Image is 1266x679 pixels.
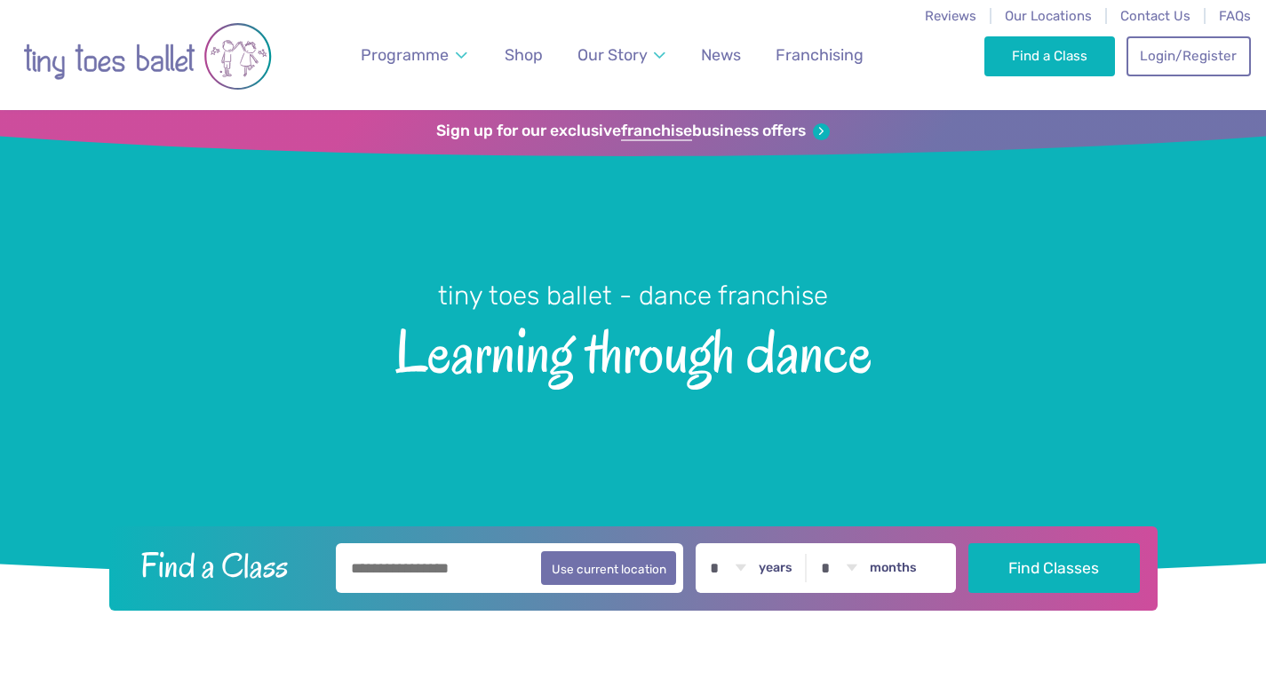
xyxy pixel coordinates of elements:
label: years [759,560,792,576]
button: Find Classes [968,543,1140,593]
label: months [870,560,917,576]
a: News [693,36,749,75]
a: Contact Us [1120,8,1190,24]
span: Our Story [577,45,648,64]
span: Programme [361,45,449,64]
a: Reviews [925,8,976,24]
a: FAQs [1219,8,1251,24]
a: Our Story [569,36,674,75]
a: Programme [353,36,475,75]
span: Shop [505,45,543,64]
span: Franchising [776,45,864,64]
span: Learning through dance [31,313,1235,385]
a: Find a Class [984,36,1115,75]
small: tiny toes ballet - dance franchise [438,280,828,311]
a: Sign up for our exclusivefranchisebusiness offers [436,122,830,141]
a: Shop [497,36,551,75]
span: News [701,45,741,64]
img: tiny toes ballet [23,12,272,101]
strong: franchise [621,122,692,141]
a: Franchising [768,36,872,75]
a: Login/Register [1127,36,1251,75]
button: Use current location [541,551,677,585]
a: Our Locations [1005,8,1092,24]
h2: Find a Class [126,543,323,588]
